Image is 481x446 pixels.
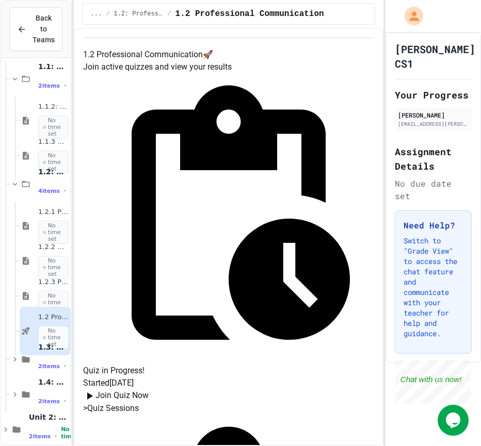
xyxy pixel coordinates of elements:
h2: Your Progress [395,88,472,102]
span: / [167,10,171,18]
span: 1.2.2 Review - Professional Communication [38,243,69,252]
span: No time set [70,75,85,96]
span: No time set [38,291,69,315]
span: ... [91,10,102,18]
span: 1.2: Professional Communication [38,167,69,176]
span: 1.2.1 Professional Communication [38,208,69,217]
span: No time set [38,221,69,244]
span: • [64,397,66,405]
div: [EMAIL_ADDRESS][PERSON_NAME][DOMAIN_NAME] [398,120,469,128]
span: 2 items [38,82,60,89]
p: Join active quizzes and view your results [83,61,375,73]
span: No time set [38,256,69,279]
span: 2 items [29,433,51,440]
button: Join Quiz Now [83,389,149,402]
span: 1.1.2: Exploring CS Careers - Review [38,103,69,111]
div: My Account [394,4,426,28]
span: No time set [38,326,69,350]
span: 1.1.3 My Top 3 CS Careers! [38,138,69,146]
span: 1.4: Building an Online Presence [38,377,69,387]
span: No time set [38,151,69,174]
h5: > Quiz Sessions [83,402,375,415]
iframe: chat widget [438,405,471,436]
span: No time set [70,356,85,376]
h5: Quiz in Progress! [83,365,375,377]
span: 1.3: Ethics in Computing [38,342,69,352]
span: Unit 2: Computational Thinking & Problem-Solving [29,412,69,422]
span: • [64,81,66,90]
div: No due date set [395,177,472,202]
span: / [106,10,109,18]
h4: 1.2 Professional Communication 🚀 [83,48,375,61]
p: Switch to "Grade View" to access the chat feature and communicate with your teacher for help and ... [404,236,463,339]
span: 2 items [38,363,60,370]
span: No time set [70,391,85,411]
span: No time set [38,115,69,139]
h1: [PERSON_NAME] CS1 [395,42,475,71]
p: Started [DATE] [83,377,375,389]
span: 1.2: Professional Communication [114,10,163,18]
h2: Assignment Details [395,144,472,173]
button: Back to Teams [9,7,62,51]
span: 1.2 Professional Communication [175,8,324,20]
span: 1.2.3 Professional Communication Challenge [38,278,69,287]
iframe: chat widget [395,360,471,404]
span: No time set [70,180,85,201]
span: 1.2 Professional Communication [38,313,69,322]
span: 2 items [38,398,60,405]
h3: Need Help? [404,219,463,232]
div: [PERSON_NAME] [398,110,469,120]
span: 4 items [38,188,60,194]
span: • [64,187,66,195]
span: • [55,432,57,440]
span: 1.1: Exploring CS Careers [38,62,69,71]
span: Back to Teams [33,13,55,45]
span: • [64,362,66,370]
